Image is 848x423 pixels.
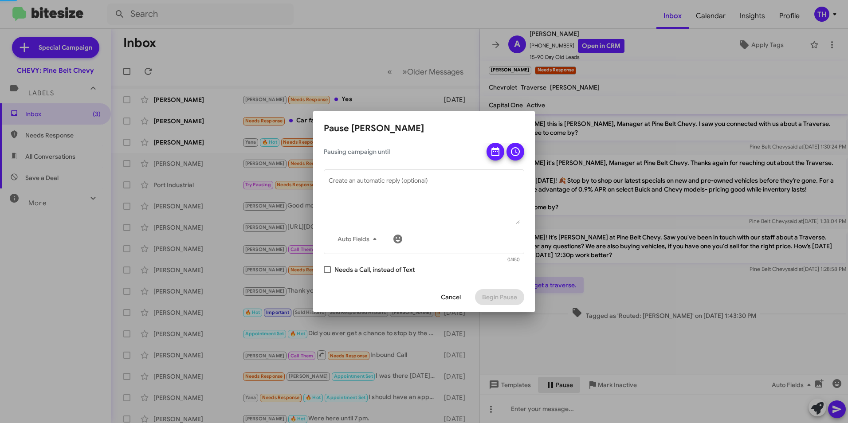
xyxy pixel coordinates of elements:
[334,264,415,275] span: Needs a Call, instead of Text
[434,289,468,305] button: Cancel
[482,289,517,305] span: Begin Pause
[475,289,524,305] button: Begin Pause
[330,231,387,247] button: Auto Fields
[507,257,520,262] mat-hint: 0/450
[441,289,461,305] span: Cancel
[324,147,479,156] span: Pausing campaign until
[338,231,380,247] span: Auto Fields
[324,121,524,136] h2: Pause [PERSON_NAME]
